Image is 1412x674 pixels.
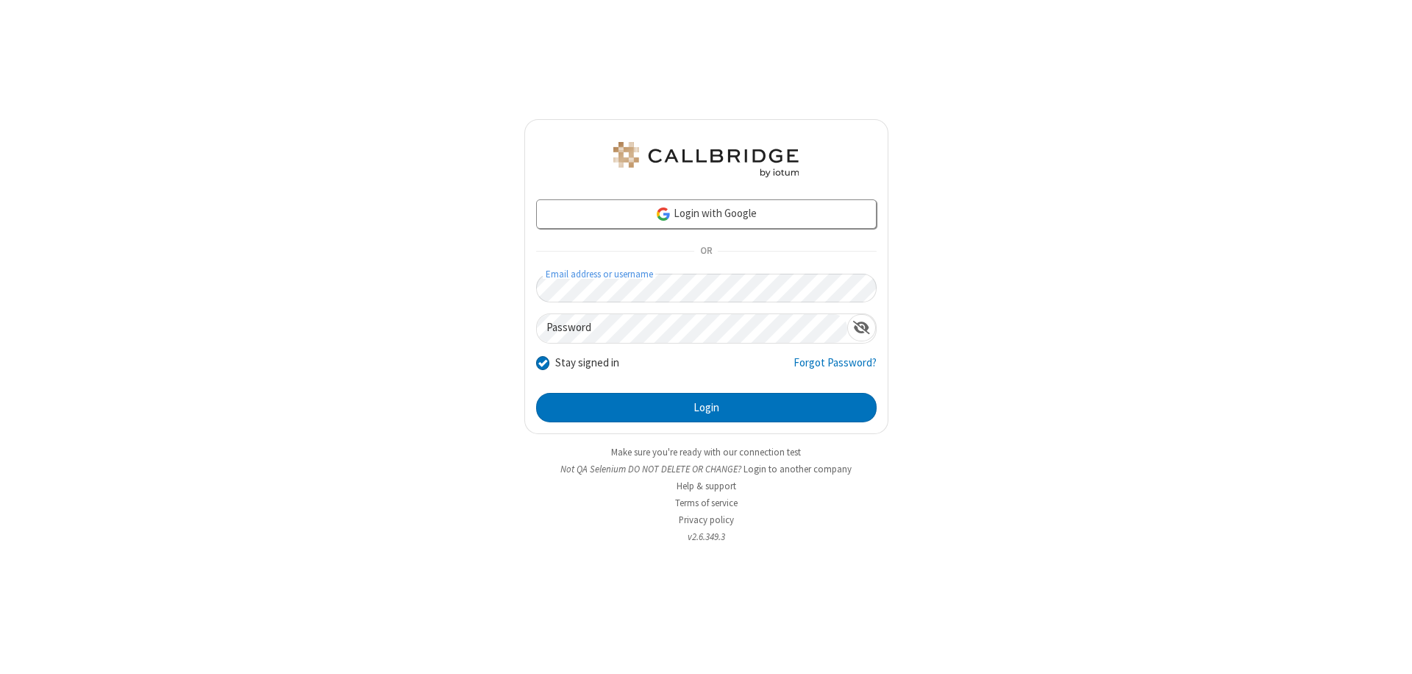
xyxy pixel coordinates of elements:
img: google-icon.png [655,206,671,222]
input: Password [537,314,847,343]
img: QA Selenium DO NOT DELETE OR CHANGE [610,142,802,177]
li: Not QA Selenium DO NOT DELETE OR CHANGE? [524,462,888,476]
input: Email address or username [536,274,877,302]
a: Make sure you're ready with our connection test [611,446,801,458]
a: Terms of service [675,497,738,509]
a: Help & support [677,480,736,492]
a: Login with Google [536,199,877,229]
button: Login [536,393,877,422]
span: OR [694,241,718,262]
button: Login to another company [744,462,852,476]
label: Stay signed in [555,355,619,372]
li: v2.6.349.3 [524,530,888,544]
div: Show password [847,314,876,341]
a: Forgot Password? [794,355,877,383]
iframe: Chat [1375,636,1401,664]
a: Privacy policy [679,514,734,526]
